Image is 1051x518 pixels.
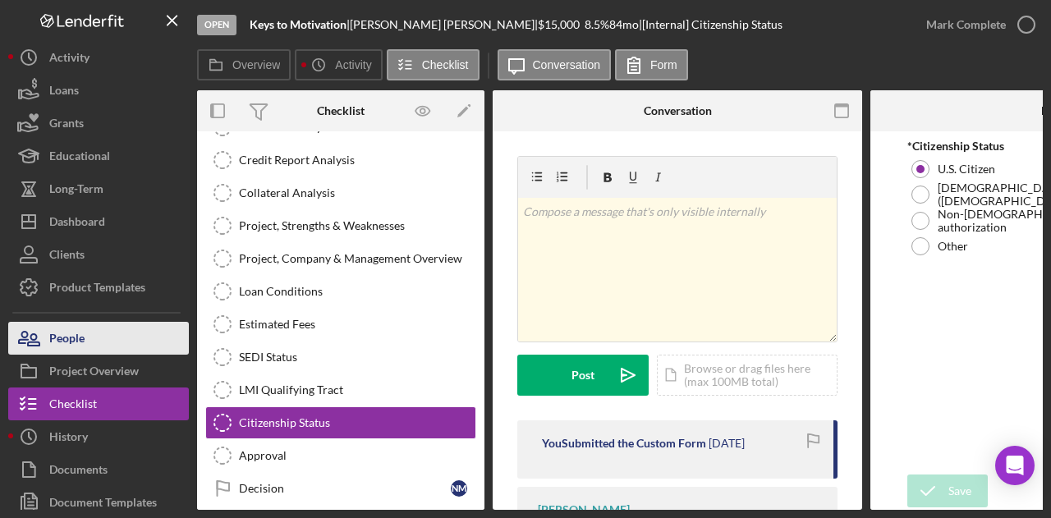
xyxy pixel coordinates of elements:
div: Conversation [644,104,712,117]
button: Project Overview [8,355,189,387]
div: Citizenship Status [239,416,475,429]
label: Form [650,58,677,71]
div: Educational [49,140,110,176]
button: Product Templates [8,271,189,304]
button: Mark Complete [910,8,1043,41]
button: Grants [8,107,189,140]
a: Project, Company & Management Overview [205,242,476,275]
div: Documents [49,453,108,490]
label: U.S. Citizen [938,163,995,176]
button: Educational [8,140,189,172]
label: Overview [232,58,280,71]
div: Mark Complete [926,8,1006,41]
div: History [49,420,88,457]
div: Long-Term [49,172,103,209]
div: Open Intercom Messenger [995,446,1035,485]
div: Decision [239,482,451,495]
button: Long-Term [8,172,189,205]
div: 8.5 % [585,18,609,31]
a: SEDI Status [205,341,476,374]
div: Grants [49,107,84,144]
button: Documents [8,453,189,486]
label: Other [938,240,968,253]
button: Checklist [387,49,480,80]
div: [PERSON_NAME] [PERSON_NAME] | [350,18,538,31]
button: Clients [8,238,189,271]
a: Loan Conditions [205,275,476,308]
div: | [250,18,350,31]
div: Product Templates [49,271,145,308]
div: Save [948,474,971,507]
div: Collateral Analysis [239,186,475,199]
label: Checklist [422,58,469,71]
div: LMI Qualifying Tract [239,383,475,397]
div: [PERSON_NAME] [538,503,630,516]
div: Estimated Fees [239,318,475,331]
label: Activity [335,58,371,71]
div: You Submitted the Custom Form [542,437,706,450]
div: Clients [49,238,85,275]
div: Open [197,15,236,35]
div: Project, Company & Management Overview [239,252,475,265]
div: Checklist [49,387,97,424]
div: 84 mo [609,18,639,31]
button: History [8,420,189,453]
a: Collateral Analysis [205,176,476,209]
button: Activity [8,41,189,74]
div: Checklist [317,104,365,117]
div: Loans [49,74,79,111]
button: Post [517,355,649,396]
div: Dashboard [49,205,105,242]
div: People [49,322,85,359]
a: LMI Qualifying Tract [205,374,476,406]
b: Keys to Motivation [250,17,347,31]
button: Checklist [8,387,189,420]
button: Activity [295,49,382,80]
div: Activity [49,41,89,78]
button: Conversation [498,49,612,80]
div: Credit Report Analysis [239,154,475,167]
button: People [8,322,189,355]
a: Estimated Fees [205,308,476,341]
button: Overview [197,49,291,80]
a: Approval [205,439,476,472]
div: Approval [239,449,475,462]
div: | [Internal] Citizenship Status [639,18,783,31]
div: Project, Strengths & Weaknesses [239,219,475,232]
a: Credit Report Analysis [205,144,476,176]
div: SEDI Status [239,351,475,364]
a: Citizenship Status [205,406,476,439]
div: Post [571,355,594,396]
a: DecisionNM [205,472,476,505]
button: Loans [8,74,189,107]
div: N M [451,480,467,497]
span: $15,000 [538,17,580,31]
div: Project Overview [49,355,139,392]
button: Dashboard [8,205,189,238]
button: Form [615,49,688,80]
div: Loan Conditions [239,285,475,298]
label: Conversation [533,58,601,71]
a: Project, Strengths & Weaknesses [205,209,476,242]
button: Save [907,474,988,507]
time: 2025-09-04 10:42 [709,437,745,450]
